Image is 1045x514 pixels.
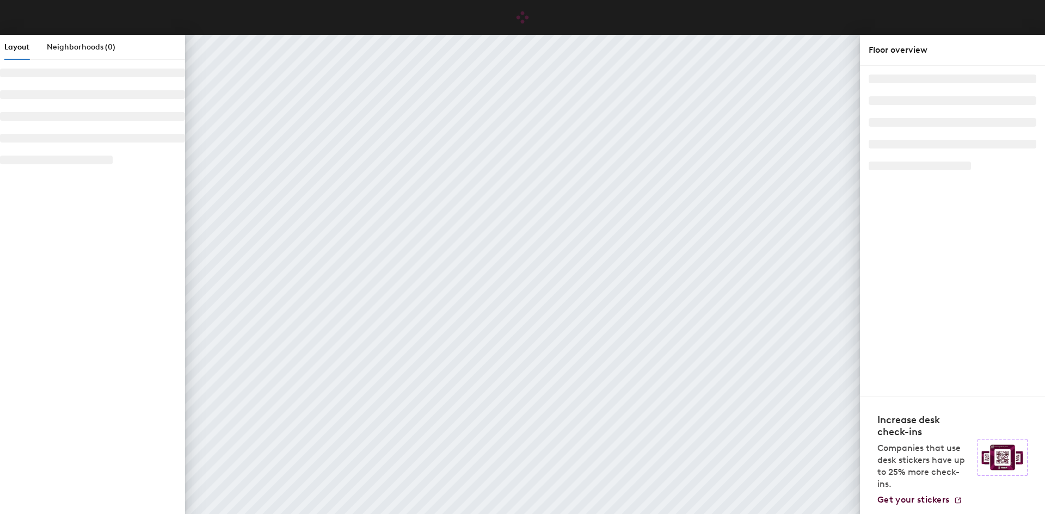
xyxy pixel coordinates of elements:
a: Get your stickers [877,494,962,505]
div: Floor overview [869,44,1036,57]
p: Companies that use desk stickers have up to 25% more check-ins. [877,442,971,490]
span: Neighborhoods (0) [47,42,115,52]
h4: Increase desk check-ins [877,414,971,438]
span: Layout [4,42,29,52]
img: Sticker logo [978,439,1028,476]
span: Get your stickers [877,494,949,505]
